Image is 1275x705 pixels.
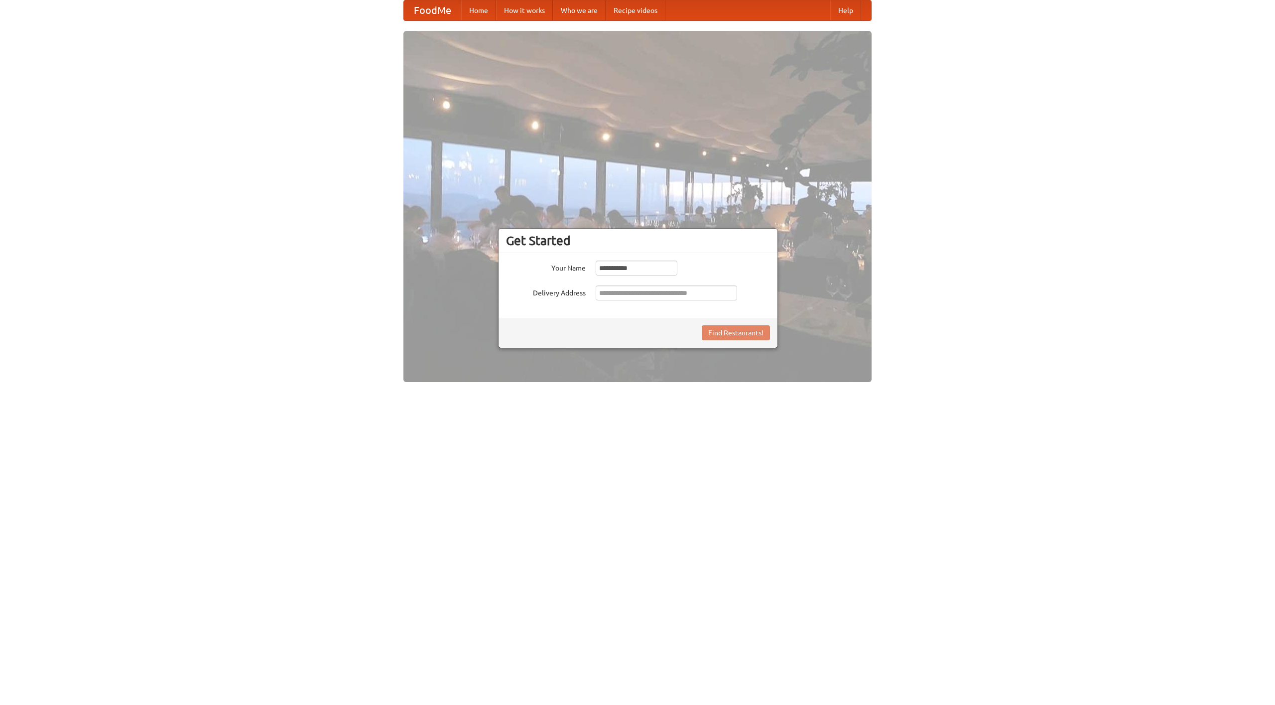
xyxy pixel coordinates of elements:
a: Home [461,0,496,20]
a: FoodMe [404,0,461,20]
a: Help [830,0,861,20]
label: Delivery Address [506,285,586,298]
a: Who we are [553,0,606,20]
label: Your Name [506,261,586,273]
h3: Get Started [506,233,770,248]
a: How it works [496,0,553,20]
button: Find Restaurants! [702,325,770,340]
a: Recipe videos [606,0,665,20]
